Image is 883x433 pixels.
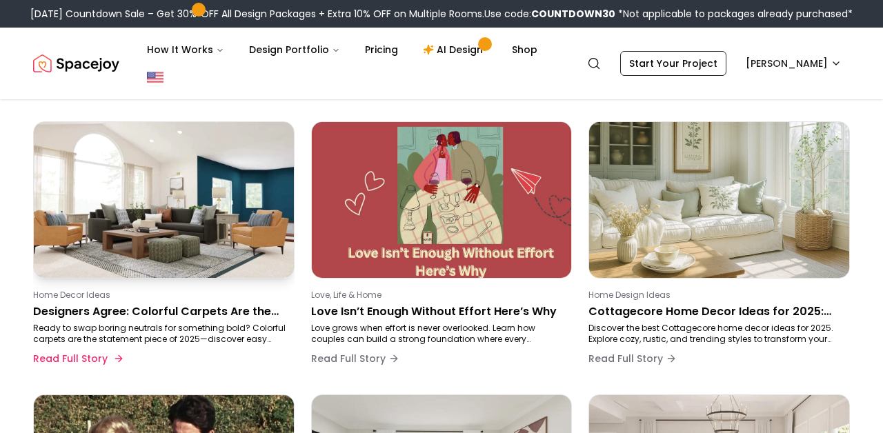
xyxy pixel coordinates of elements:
button: Read Full Story [588,345,677,372]
img: Love Isn’t Enough Without Effort Here’s Why [312,122,572,278]
a: Love Isn’t Enough Without Effort Here’s WhyLove, Life & HomeLove Isn’t Enough Without Effort Here... [311,121,573,378]
a: AI Design [412,36,498,63]
p: Love Isn’t Enough Without Effort Here’s Why [311,303,567,320]
img: Spacejoy Logo [33,50,119,77]
a: Shop [501,36,548,63]
p: Home Decor Ideas [33,290,289,301]
button: Read Full Story [311,345,399,372]
nav: Global [33,28,850,99]
a: Pricing [354,36,409,63]
p: Cottagecore Home Decor Ideas for 2025: Cozy, Rustic, and Trending Styles [588,303,844,320]
p: Discover the best Cottagecore home decor ideas for 2025. Explore cozy, rustic, and trending style... [588,323,844,345]
a: Start Your Project [620,51,726,76]
button: Design Portfolio [238,36,351,63]
nav: Main [136,36,548,63]
a: Spacejoy [33,50,119,77]
button: How It Works [136,36,235,63]
img: United States [147,69,163,85]
p: Designers Agree: Colorful Carpets Are the Statement Piece Every Home Needs in [DATE] [33,303,289,320]
p: Ready to swap boring neutrals for something bold? Colorful carpets are the statement piece of 202... [33,323,289,345]
img: Cottagecore Home Decor Ideas for 2025: Cozy, Rustic, and Trending Styles [589,122,849,278]
span: Use code: [484,7,615,21]
div: [DATE] Countdown Sale – Get 30% OFF All Design Packages + Extra 10% OFF on Multiple Rooms. [30,7,853,21]
span: *Not applicable to packages already purchased* [615,7,853,21]
a: Designers Agree: Colorful Carpets Are the Statement Piece Every Home Needs in 2025Home Decor Idea... [33,121,295,378]
a: Cottagecore Home Decor Ideas for 2025: Cozy, Rustic, and Trending StylesHome Design IdeasCottagec... [588,121,850,378]
p: Love, Life & Home [311,290,567,301]
p: Love grows when effort is never overlooked. Learn how couples can build a strong foundation where... [311,323,567,345]
img: Designers Agree: Colorful Carpets Are the Statement Piece Every Home Needs in 2025 [34,122,294,278]
p: Home Design Ideas [588,290,844,301]
b: COUNTDOWN30 [531,7,615,21]
button: [PERSON_NAME] [737,51,850,76]
button: Read Full Story [33,345,121,372]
